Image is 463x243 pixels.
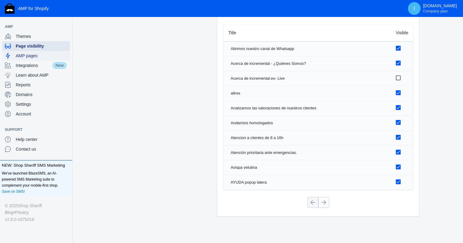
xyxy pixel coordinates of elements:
div: Atencion a clientes de 8 a 16h [231,135,386,141]
a: Themes [2,32,70,41]
a: Settings [2,99,70,109]
a: Reports [2,80,70,90]
span: Account [16,111,67,117]
div: Acerca de incremental.es- Live [231,75,386,82]
a: Contact us [2,144,70,154]
span: I [411,5,417,12]
div: Abrimos nuestro canal de Whatsapp [231,46,386,52]
div: Acerca de incremental - ¿Quiénes Somos? [231,61,386,67]
span: Support [5,127,61,133]
span: Help center [16,136,67,142]
span: Visible [396,30,408,36]
a: Shop Sheriff [18,202,42,209]
a: Learn about AMP [2,70,70,80]
span: New [52,61,67,70]
div: altrex [231,90,386,96]
span: Settings [16,101,67,107]
span: AMP for Shopify [18,6,49,11]
div: Atención prioritaria ante emergencias. [231,150,386,156]
span: Contact us [16,146,67,152]
a: Domains [2,90,70,99]
a: Privacy [15,209,29,216]
span: AMP [5,24,61,30]
span: Integrations [16,62,52,68]
button: Add a sales channel [61,128,71,131]
p: [DOMAIN_NAME] [423,3,457,14]
a: AMP pages [2,51,70,61]
div: Andamios homologados [231,120,386,126]
div: v2.6.0-2d7b316 [5,216,67,223]
span: AMP pages [16,53,67,59]
span: Learn about AMP [16,72,67,78]
a: Blog [5,209,13,216]
img: Shop Sheriff Logo [5,3,15,14]
div: • [5,209,67,216]
button: Add a sales channel [61,25,71,28]
a: Save on SMS! [2,188,25,195]
iframe: Drift Widget Chat Controller [433,213,456,236]
a: Page visibility [2,41,70,51]
span: Company plan [423,9,448,14]
div: Analizamos las valoraciones de nuestros clientes [231,105,386,111]
a: Account [2,109,70,119]
span: Domains [16,92,67,98]
a: IntegrationsNew [2,61,70,70]
span: Themes [16,33,67,39]
span: Reports [16,82,67,88]
div: © 2025 [5,202,67,209]
span: Page visibility [16,43,67,49]
span: Title [228,30,236,36]
div: AYUDA popup latera [231,179,386,185]
div: Avispa velutina [231,165,386,171]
